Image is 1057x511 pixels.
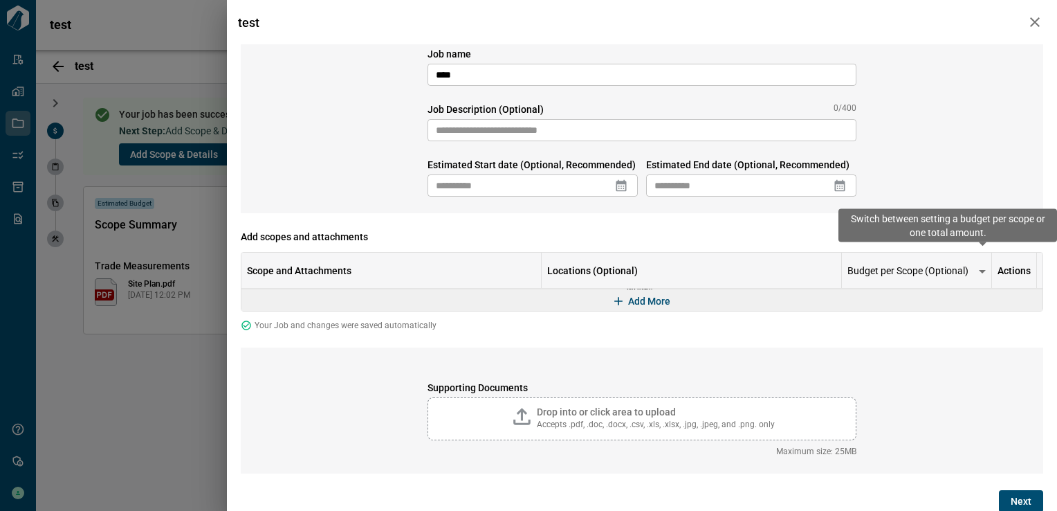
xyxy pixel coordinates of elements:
[834,102,856,116] span: 0/400
[428,446,856,457] span: Maximum size: 25MB
[992,253,1037,289] div: Actions
[247,253,351,289] div: Scope and Attachments
[428,102,544,116] span: Job Description (Optional)
[998,253,1031,289] div: Actions
[241,230,1043,244] span: Add scopes and attachments
[428,47,856,61] span: Job name
[1011,494,1031,508] span: Next
[646,158,856,172] span: Estimated End date (Optional, Recommended)
[968,258,996,285] button: more
[241,253,542,289] div: Scope and Attachments
[609,290,676,312] button: Add More
[542,253,842,289] div: Locations (Optional)
[235,15,259,30] span: test
[537,406,676,418] span: Drop into or click area to upload
[547,253,638,289] div: Locations (Optional)
[851,213,1045,238] span: Switch between setting a budget per scope or one total amount.
[428,381,856,395] span: Supporting Documents
[628,294,670,308] span: Add More
[428,158,638,172] span: Estimated Start date (Optional, Recommended)
[537,419,775,430] span: Accepts .pdf, .doc, .docx, .csv, .xls, .xlsx, .jpg, .jpeg, and .png. only
[255,320,436,331] span: Your Job and changes were saved automatically
[847,264,968,278] span: Budget per Scope (Optional)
